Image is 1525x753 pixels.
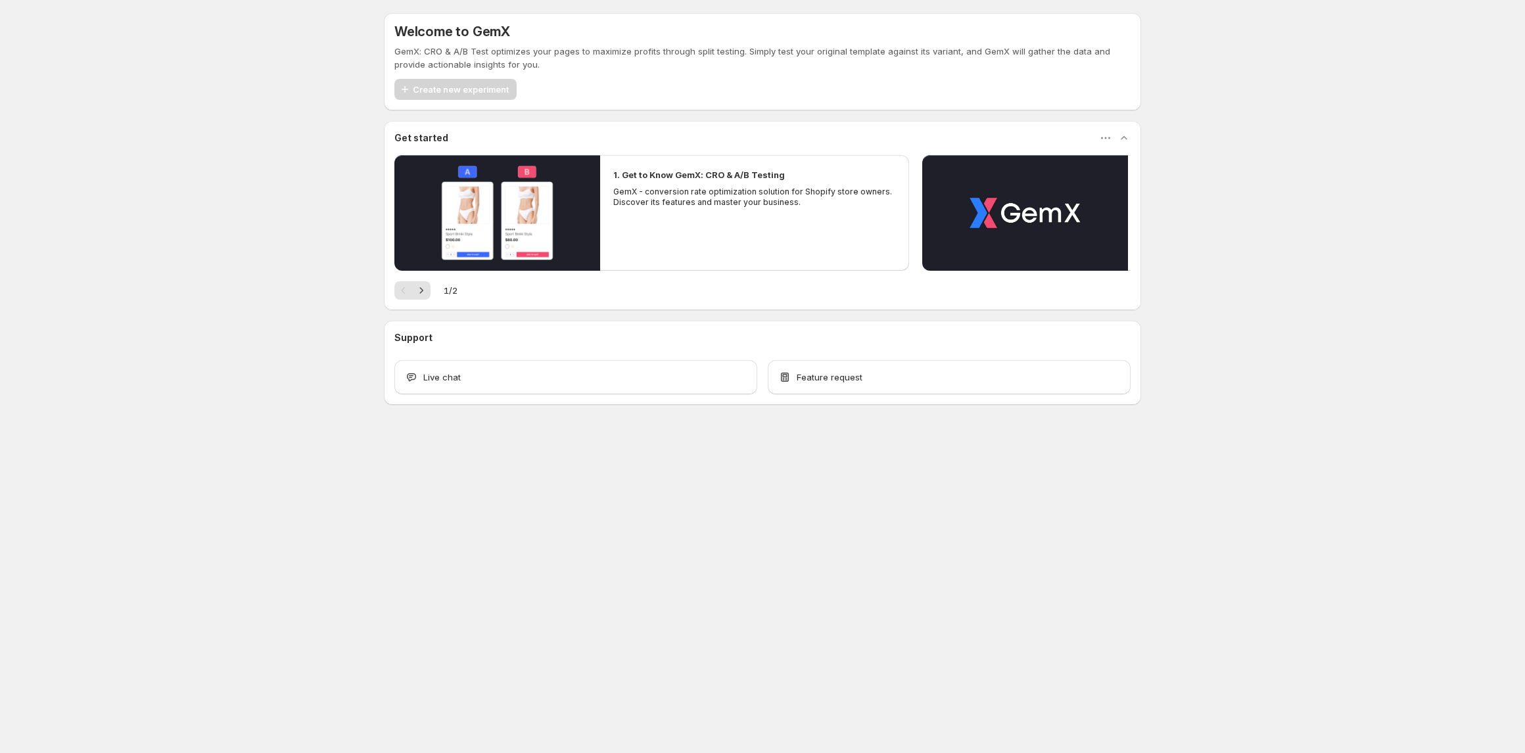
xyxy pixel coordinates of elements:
[444,284,457,297] span: 1 / 2
[412,281,431,300] button: Next
[613,187,896,208] p: GemX - conversion rate optimization solution for Shopify store owners. Discover its features and ...
[797,371,862,384] span: Feature request
[922,155,1128,271] button: Play video
[613,168,785,181] h2: 1. Get to Know GemX: CRO & A/B Testing
[394,331,433,344] h3: Support
[394,281,431,300] nav: Pagination
[423,371,461,384] span: Live chat
[394,24,510,39] h5: Welcome to GemX
[394,155,600,271] button: Play video
[394,45,1131,71] p: GemX: CRO & A/B Test optimizes your pages to maximize profits through split testing. Simply test ...
[394,131,448,145] h3: Get started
